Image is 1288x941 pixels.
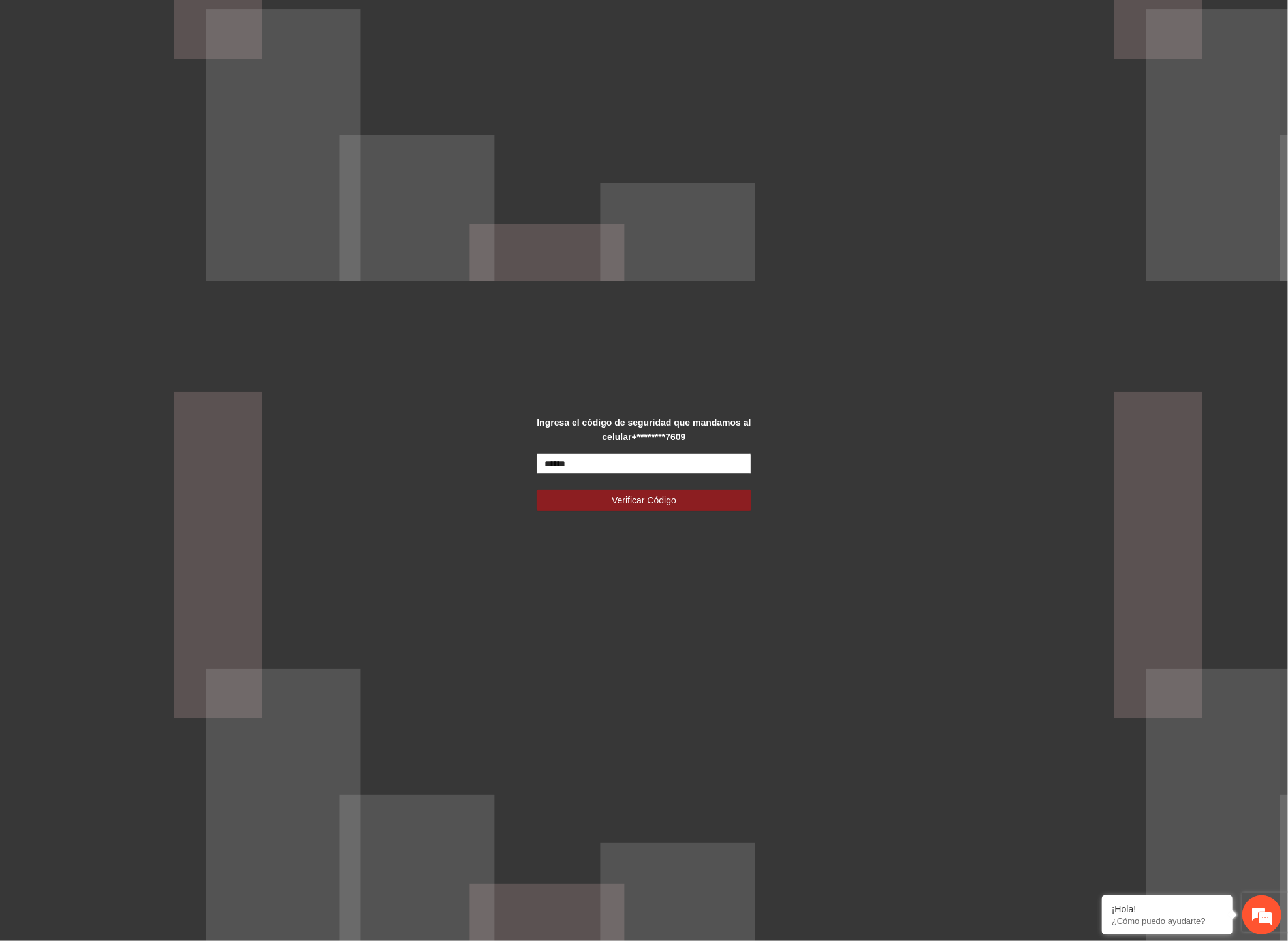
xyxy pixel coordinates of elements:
div: Chatee con nosotros ahora [68,67,219,84]
p: ¿Cómo puedo ayudarte? [1112,916,1223,926]
span: Verificar Código [612,493,676,507]
div: ¡Hola! [1112,904,1223,914]
span: Estamos en línea. [76,174,180,306]
button: Verificar Código [537,490,751,511]
textarea: Escriba su mensaje y pulse “Intro” [7,357,249,402]
div: Minimizar ventana de chat en vivo [214,7,245,38]
strong: Ingresa el código de seguridad que mandamos al celular +********7609 [537,417,751,442]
